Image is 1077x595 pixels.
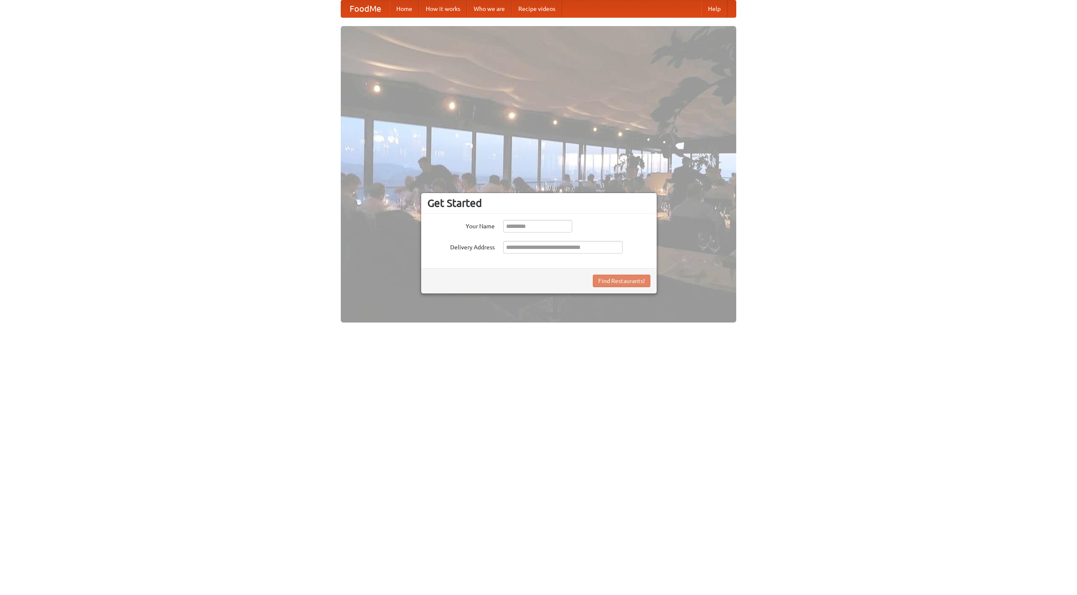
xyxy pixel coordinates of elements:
a: How it works [419,0,467,17]
a: Home [390,0,419,17]
h3: Get Started [427,197,650,209]
a: Who we are [467,0,512,17]
button: Find Restaurants! [593,275,650,287]
label: Your Name [427,220,495,230]
a: Recipe videos [512,0,562,17]
label: Delivery Address [427,241,495,251]
a: FoodMe [341,0,390,17]
a: Help [701,0,727,17]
